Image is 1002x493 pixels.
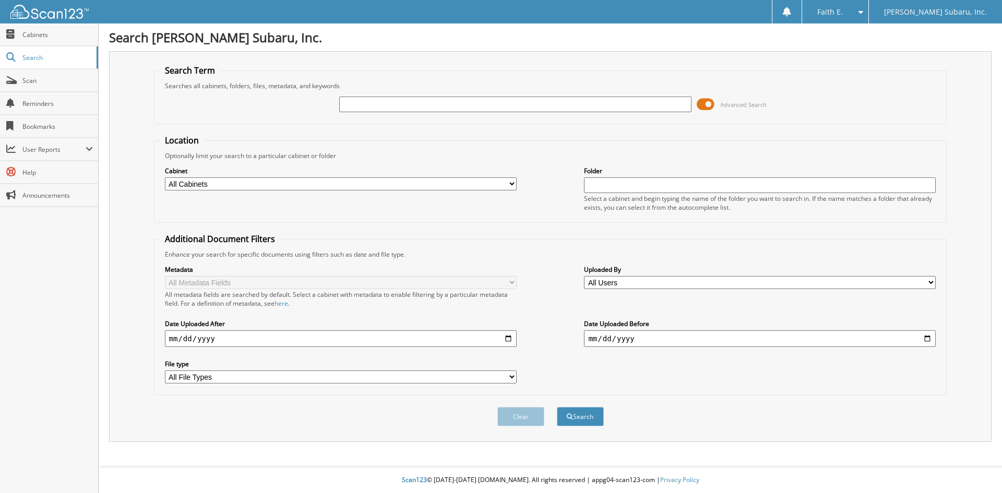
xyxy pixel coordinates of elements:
[22,191,93,200] span: Announcements
[402,475,427,484] span: Scan123
[720,101,767,109] span: Advanced Search
[165,265,517,274] label: Metadata
[10,5,89,19] img: scan123-logo-white.svg
[584,194,936,212] div: Select a cabinet and begin typing the name of the folder you want to search in. If the name match...
[22,99,93,108] span: Reminders
[584,166,936,175] label: Folder
[165,290,517,308] div: All metadata fields are searched by default. Select a cabinet with metadata to enable filtering b...
[584,330,936,347] input: end
[497,407,544,426] button: Clear
[22,122,93,131] span: Bookmarks
[22,53,91,62] span: Search
[275,299,288,308] a: here
[109,29,992,46] h1: Search [PERSON_NAME] Subaru, Inc.
[817,9,843,15] span: Faith E.
[160,250,941,259] div: Enhance your search for specific documents using filters such as date and file type.
[22,76,93,85] span: Scan
[99,467,1002,493] div: © [DATE]-[DATE] [DOMAIN_NAME]. All rights reserved | appg04-scan123-com |
[165,330,517,347] input: start
[165,359,517,368] label: File type
[160,81,941,90] div: Searches all cabinets, folders, files, metadata, and keywords
[584,265,936,274] label: Uploaded By
[22,168,93,177] span: Help
[160,151,941,160] div: Optionally limit your search to a particular cabinet or folder
[22,145,86,154] span: User Reports
[557,407,604,426] button: Search
[884,9,987,15] span: [PERSON_NAME] Subaru, Inc.
[165,319,517,328] label: Date Uploaded After
[160,65,220,76] legend: Search Term
[160,135,204,146] legend: Location
[160,233,280,245] legend: Additional Document Filters
[660,475,699,484] a: Privacy Policy
[584,319,936,328] label: Date Uploaded Before
[165,166,517,175] label: Cabinet
[22,30,93,39] span: Cabinets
